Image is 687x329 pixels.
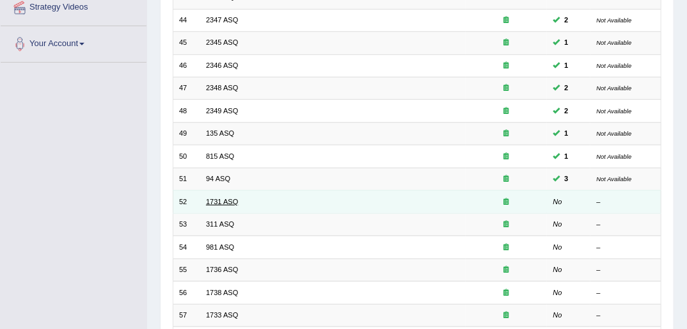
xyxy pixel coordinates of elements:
div: – [597,197,655,207]
span: You can still take this question [560,128,572,140]
div: – [597,310,655,321]
td: 55 [173,259,200,281]
a: 1738 ASQ [206,289,238,296]
span: You can still take this question [560,15,572,26]
small: Not Available [597,108,632,115]
div: Exam occurring question [471,265,541,275]
em: No [553,198,562,205]
div: – [597,243,655,253]
td: 44 [173,9,200,31]
td: 45 [173,32,200,54]
a: 815 ASQ [206,152,234,160]
td: 52 [173,191,200,213]
span: You can still take this question [560,173,572,185]
div: – [597,288,655,298]
a: 981 ASQ [206,243,234,251]
a: 2346 ASQ [206,61,238,69]
td: 53 [173,213,200,236]
td: 57 [173,304,200,326]
a: 135 ASQ [206,129,234,137]
div: Exam occurring question [471,61,541,71]
a: 1736 ASQ [206,266,238,273]
a: 2348 ASQ [206,84,238,92]
em: No [553,220,562,228]
small: Not Available [597,17,632,24]
td: 54 [173,236,200,259]
td: 56 [173,282,200,304]
td: 49 [173,122,200,145]
a: 94 ASQ [206,175,230,182]
div: – [597,265,655,275]
em: No [553,243,562,251]
div: – [597,220,655,230]
div: Exam occurring question [471,129,541,139]
a: 1731 ASQ [206,198,238,205]
td: 50 [173,145,200,168]
div: Exam occurring question [471,83,541,93]
span: You can still take this question [560,151,572,163]
div: Exam occurring question [471,15,541,26]
a: 2345 ASQ [206,38,238,46]
a: Your Account [1,26,146,58]
div: Exam occurring question [471,243,541,253]
small: Not Available [597,153,632,160]
em: No [553,289,562,296]
div: Exam occurring question [471,288,541,298]
div: Exam occurring question [471,310,541,321]
a: 2349 ASQ [206,107,238,115]
td: 46 [173,54,200,77]
span: You can still take this question [560,60,572,72]
div: Exam occurring question [471,152,541,162]
small: Not Available [597,62,632,69]
a: 1733 ASQ [206,311,238,319]
td: 48 [173,100,200,122]
em: No [553,311,562,319]
span: You can still take this question [560,37,572,49]
div: Exam occurring question [471,220,541,230]
td: 47 [173,77,200,99]
div: Exam occurring question [471,38,541,48]
span: You can still take this question [560,106,572,117]
div: Exam occurring question [471,197,541,207]
td: 51 [173,168,200,190]
a: 311 ASQ [206,220,234,228]
small: Not Available [597,175,632,182]
div: Exam occurring question [471,174,541,184]
em: No [553,266,562,273]
span: You can still take this question [560,83,572,94]
div: Exam occurring question [471,106,541,116]
a: 2347 ASQ [206,16,238,24]
small: Not Available [597,84,632,92]
small: Not Available [597,130,632,137]
small: Not Available [597,39,632,46]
